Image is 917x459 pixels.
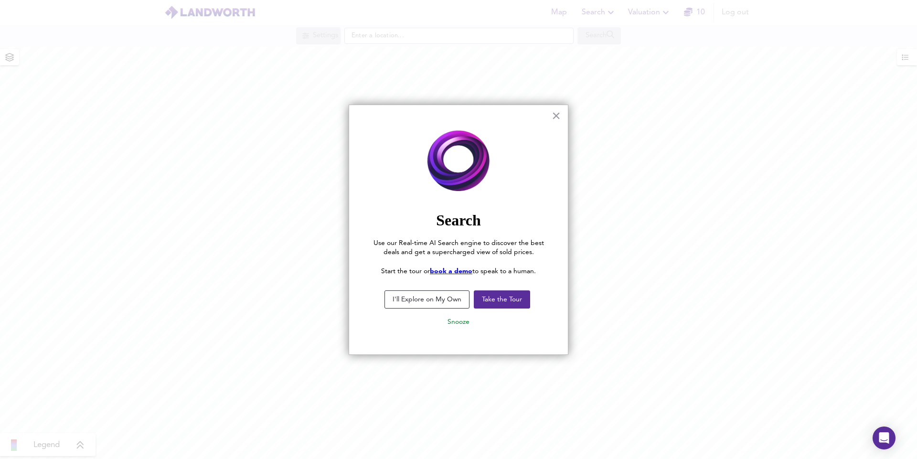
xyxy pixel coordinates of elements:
button: Snooze [440,313,477,331]
a: book a demo [430,268,472,275]
span: Start the tour or [381,268,430,275]
button: Close [552,108,561,123]
h2: Search [368,211,549,229]
span: to speak to a human. [472,268,536,275]
p: Use our Real-time AI Search engine to discover the best deals and get a supercharged view of sold... [368,239,549,257]
button: I'll Explore on My Own [384,290,469,309]
img: Employee Photo [368,124,549,199]
div: Open Intercom Messenger [873,427,896,449]
button: Take the Tour [474,290,530,309]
